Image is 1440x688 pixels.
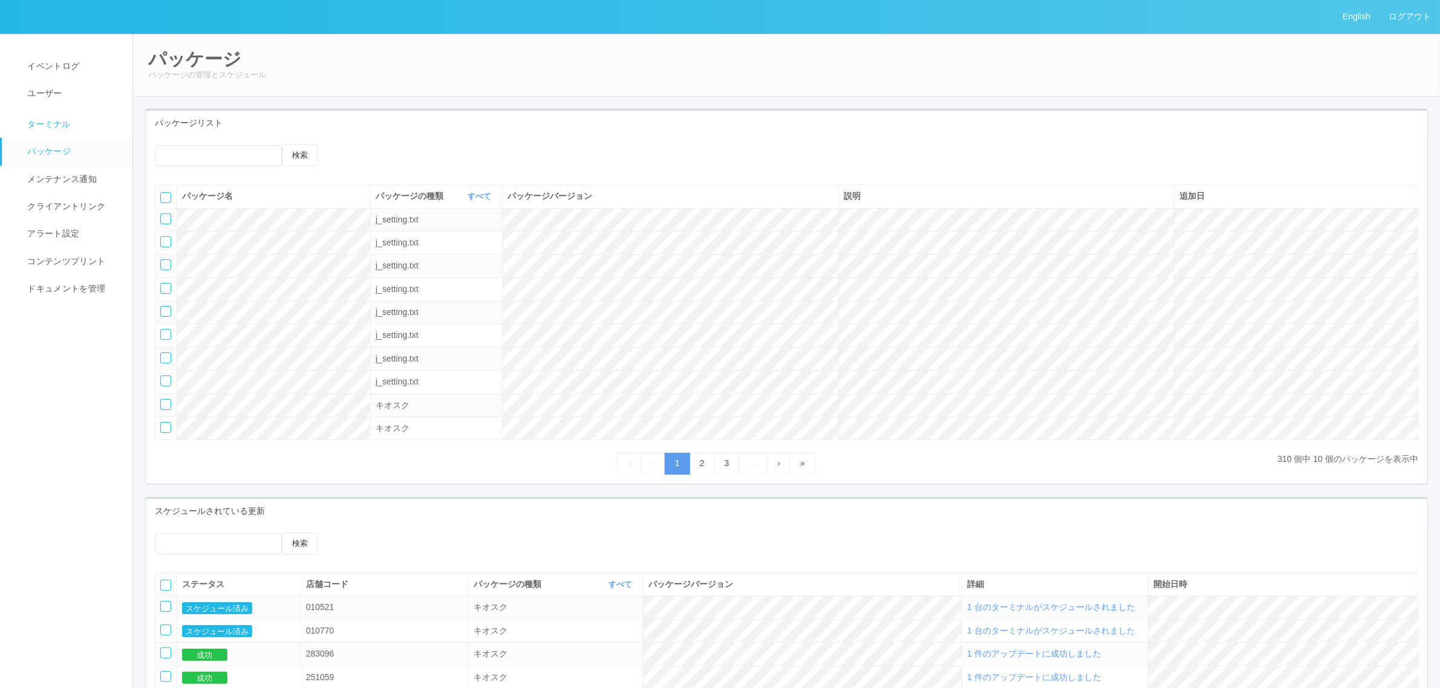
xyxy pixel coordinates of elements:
[777,458,780,468] span: Next
[24,88,62,98] span: ユーザー
[182,672,227,684] button: 成功
[967,671,1143,684] div: 1 件のアップデートに成功しました
[2,275,143,302] a: ドキュメントを管理
[967,578,1143,591] div: 詳細
[24,256,105,266] span: コンテンツプリント
[306,601,415,614] div: 010521
[2,53,143,80] a: イベントログ
[2,138,143,165] a: パッケージ
[714,453,740,474] a: 3
[306,578,463,591] div: 店舗コード
[148,69,1425,81] p: パッケージの管理とスケジュール
[182,191,233,201] span: パッケージ名
[376,352,497,365] div: ksdpackage.tablefilter.jsetting
[282,144,318,166] button: 検索
[376,375,497,388] div: ksdpackage.tablefilter.jsetting
[376,190,446,203] span: パッケージの種類
[148,49,1425,69] h2: パッケージ
[306,647,415,660] div: 283096
[376,399,497,412] div: ksdpackage.tablefilter.kiosk
[790,453,815,474] a: Last
[608,580,635,589] a: すべて
[2,108,143,138] a: ターミナル
[2,166,143,193] a: メンテナンス通知
[507,191,592,201] span: パッケージバージョン
[182,579,224,589] span: ステータス
[182,601,296,614] div: スケジュール済み
[24,61,79,71] span: イベントログ
[182,671,296,684] div: 成功
[2,80,143,107] a: ユーザー
[474,647,638,660] div: ksdpackage.tablefilter.kiosk
[376,422,497,435] div: ksdpackage.tablefilter.kiosk
[24,146,71,156] span: パッケージ
[2,220,143,247] a: アラート設定
[376,236,497,249] div: ksdpackage.tablefilter.jsetting
[306,625,415,637] div: 010770
[967,647,1143,660] div: 1 件のアップデートに成功しました
[468,192,494,201] a: すべて
[376,283,497,296] div: ksdpackage.tablefilter.jsetting
[24,284,105,293] span: ドキュメントを管理
[376,259,497,272] div: ksdpackage.tablefilter.jsetting
[24,229,79,238] span: アラート設定
[1153,579,1187,589] span: 開始日時
[967,672,1101,682] span: 1 件のアップデートに成功しました
[967,625,1143,637] div: 1 台のターミナルがスケジュールされました
[182,602,252,614] button: スケジュール済み
[182,649,227,661] button: 成功
[306,671,415,684] div: 251059
[474,671,638,684] div: ksdpackage.tablefilter.kiosk
[665,453,690,474] a: 1
[967,601,1143,614] div: 1 台のターミナルがスケジュールされました
[464,190,497,203] button: すべて
[1179,191,1205,201] span: 追加日
[967,602,1135,612] span: 1 台のターミナルがスケジュールされました
[376,329,497,342] div: ksdpackage.tablefilter.jsetting
[182,647,296,660] div: 成功
[2,248,143,275] a: コンテンツプリント
[146,111,1427,135] div: パッケージリスト
[24,201,105,211] span: クライアントリンク
[689,453,715,474] a: 2
[967,626,1135,635] span: 1 台のターミナルがスケジュールされました
[24,174,97,184] span: メンテナンス通知
[474,625,638,637] div: ksdpackage.tablefilter.kiosk
[2,193,143,220] a: クライアントリンク
[474,601,638,614] div: ksdpackage.tablefilter.kiosk
[844,190,1170,203] div: 説明
[800,458,805,468] span: Last
[376,213,497,226] div: ksdpackage.tablefilter.jsetting
[474,578,544,591] span: パッケージの種類
[648,579,733,589] span: パッケージバージョン
[182,625,296,637] div: スケジュール済み
[605,579,638,591] button: すべて
[767,453,790,474] a: Next
[967,649,1101,658] span: 1 件のアップデートに成功しました
[24,119,71,129] span: ターミナル
[376,306,497,319] div: ksdpackage.tablefilter.jsetting
[146,499,1427,524] div: スケジュールされている更新
[182,625,252,637] button: スケジュール済み
[1277,453,1418,466] p: 310 個中 10 個のパッケージを表示中
[282,533,318,554] button: 検索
